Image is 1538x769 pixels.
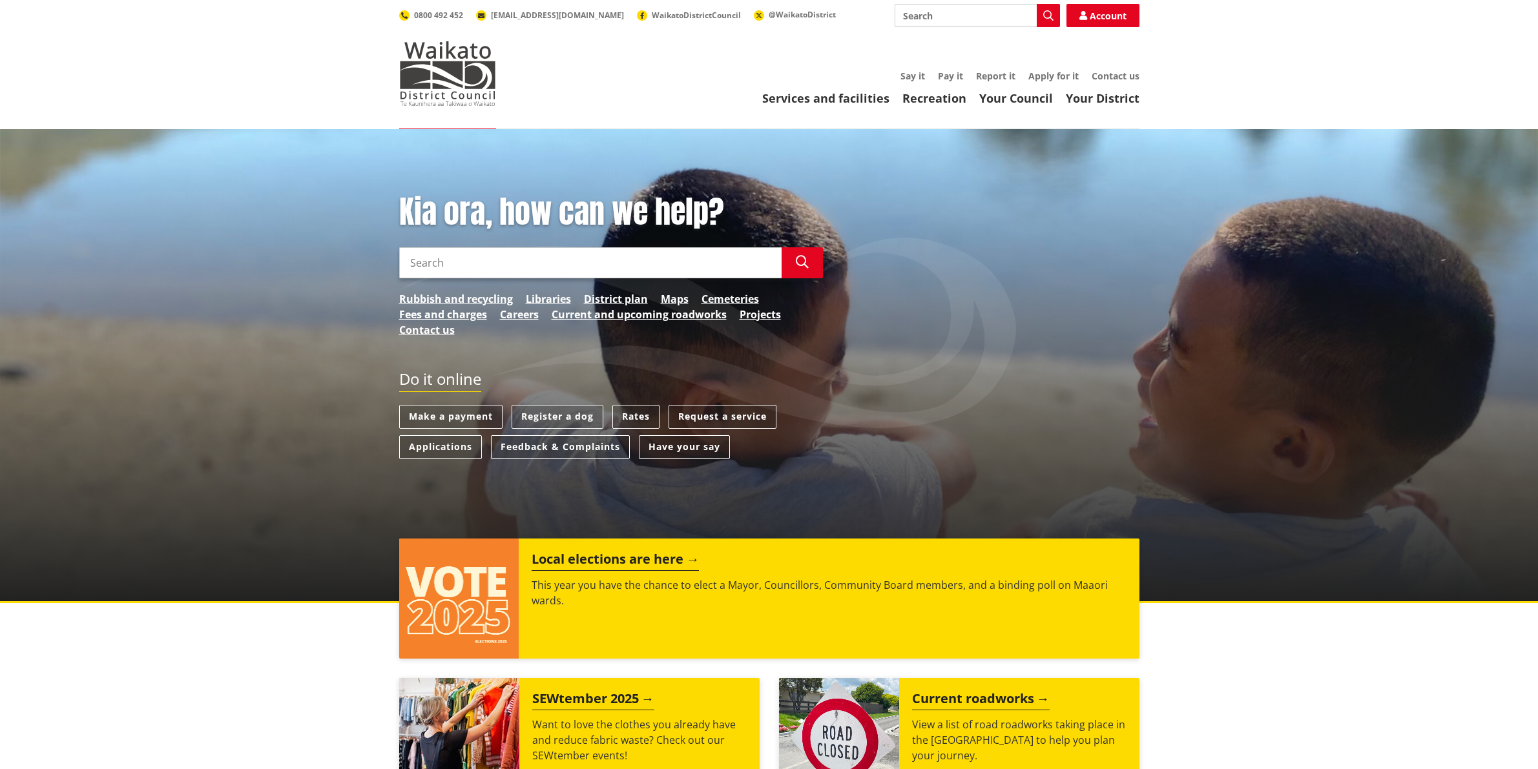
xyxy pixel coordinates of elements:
a: Your Council [979,90,1053,106]
a: Apply for it [1028,70,1079,82]
h2: Current roadworks [912,691,1050,710]
a: 0800 492 452 [399,10,463,21]
a: Applications [399,435,482,459]
p: Want to love the clothes you already have and reduce fabric waste? Check out our SEWtember events! [532,717,747,763]
a: Have your say [639,435,730,459]
a: Libraries [526,291,571,307]
a: Contact us [399,322,455,338]
a: Rates [612,405,660,429]
a: Recreation [902,90,966,106]
a: Cemeteries [701,291,759,307]
span: [EMAIL_ADDRESS][DOMAIN_NAME] [491,10,624,21]
span: @WaikatoDistrict [769,9,836,20]
img: Waikato District Council - Te Kaunihera aa Takiwaa o Waikato [399,41,496,106]
img: Vote 2025 [399,538,519,659]
a: Feedback & Complaints [491,435,630,459]
a: WaikatoDistrictCouncil [637,10,741,21]
a: Projects [740,307,781,322]
a: @WaikatoDistrict [754,9,836,20]
span: 0800 492 452 [414,10,463,21]
a: Local elections are here This year you have the chance to elect a Mayor, Councillors, Community B... [399,538,1139,659]
a: Your District [1066,90,1139,106]
p: View a list of road roadworks taking place in the [GEOGRAPHIC_DATA] to help you plan your journey. [912,717,1127,763]
a: Fees and charges [399,307,487,322]
a: Pay it [938,70,963,82]
a: [EMAIL_ADDRESS][DOMAIN_NAME] [476,10,624,21]
a: Rubbish and recycling [399,291,513,307]
a: Current and upcoming roadworks [552,307,727,322]
h2: Do it online [399,370,481,393]
a: District plan [584,291,648,307]
h1: Kia ora, how can we help? [399,194,823,231]
a: Maps [661,291,689,307]
a: Services and facilities [762,90,889,106]
a: Account [1066,4,1139,27]
input: Search input [399,247,782,278]
h2: SEWtember 2025 [532,691,654,710]
a: Say it [900,70,925,82]
a: Make a payment [399,405,503,429]
p: This year you have the chance to elect a Mayor, Councillors, Community Board members, and a bindi... [532,577,1126,608]
input: Search input [895,4,1060,27]
span: WaikatoDistrictCouncil [652,10,741,21]
a: Report it [976,70,1015,82]
a: Contact us [1092,70,1139,82]
a: Careers [500,307,539,322]
a: Register a dog [512,405,603,429]
a: Request a service [669,405,776,429]
h2: Local elections are here [532,551,699,571]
